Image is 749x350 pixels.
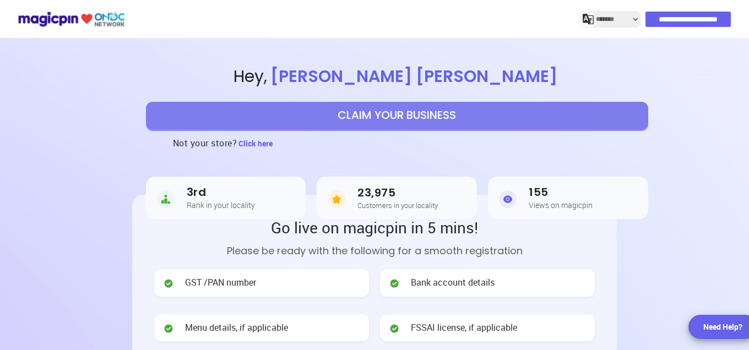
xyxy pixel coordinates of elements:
[157,188,175,210] img: Rank
[411,321,517,334] span: FSSAI license, if applicable
[357,187,438,199] h3: 23,975
[529,186,593,199] h3: 155
[389,278,400,289] img: check
[173,129,237,157] h3: Not your store?
[185,321,288,334] span: Menu details, if applicable
[187,186,255,199] h3: 3rd
[703,321,742,332] div: Need Help?
[238,138,273,149] span: Click here
[328,188,345,210] img: Customers
[357,201,438,209] h5: Customers in your locality
[18,9,125,29] img: ondc-logo-new-small.8a59708e.svg
[187,201,255,209] h5: Rank in your locality
[154,217,595,238] h2: Go live on magicpin in 5 mins!
[185,276,256,289] span: GST /PAN number
[389,323,400,334] img: check
[146,102,648,129] button: CLAIM YOUR BUSINESS
[45,65,749,89] span: Hey ,
[411,276,495,289] span: Bank account details
[154,243,595,258] p: Please be ready with the following for a smooth registration
[163,278,174,289] img: check
[583,14,594,25] img: j2MGCQAAAABJRU5ErkJggg==
[499,188,517,210] img: Views
[163,323,174,334] img: check
[529,201,593,209] h5: Views on magicpin
[267,64,561,88] span: [PERSON_NAME] [PERSON_NAME]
